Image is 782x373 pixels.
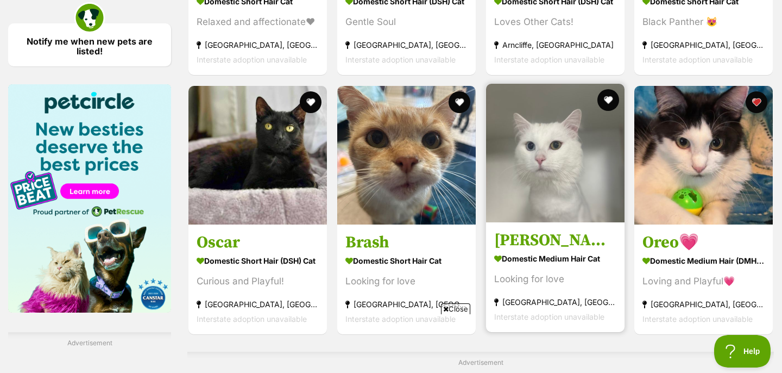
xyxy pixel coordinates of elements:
img: Brash - Domestic Short Hair Cat [337,86,476,225]
div: Curious and Playful! [197,274,319,289]
iframe: Advertisement [193,319,589,368]
span: Interstate adoption unavailable [494,55,604,65]
strong: Domestic Short Hair (DSH) Cat [197,253,319,269]
a: Brash Domestic Short Hair Cat Looking for love [GEOGRAPHIC_DATA], [GEOGRAPHIC_DATA] Interstate ad... [337,224,476,334]
strong: [GEOGRAPHIC_DATA], [GEOGRAPHIC_DATA] [345,38,468,53]
div: Loving and Playful💗 [642,274,765,289]
strong: Arncliffe, [GEOGRAPHIC_DATA] [494,38,616,53]
button: favourite [597,89,619,111]
div: Looking for love [494,272,616,287]
strong: [GEOGRAPHIC_DATA], [GEOGRAPHIC_DATA] [642,297,765,312]
strong: [GEOGRAPHIC_DATA], [GEOGRAPHIC_DATA] [197,297,319,312]
h3: [PERSON_NAME] [494,230,616,251]
h3: Oreo💗 [642,232,765,253]
span: Interstate adoption unavailable [197,55,307,65]
strong: [GEOGRAPHIC_DATA], [GEOGRAPHIC_DATA] [345,297,468,312]
strong: Domestic Medium Hair (DMH) Cat [642,253,765,269]
a: Notify me when new pets are listed! [8,23,171,66]
a: [PERSON_NAME] Domestic Medium Hair Cat Looking for love [GEOGRAPHIC_DATA], [GEOGRAPHIC_DATA] Inte... [486,222,625,332]
img: Pet Circle promo banner [8,84,171,313]
img: Bowie - Domestic Medium Hair Cat [486,84,625,222]
h3: Oscar [197,232,319,253]
span: Close [441,303,470,314]
strong: [GEOGRAPHIC_DATA], [GEOGRAPHIC_DATA] [197,38,319,53]
a: Oreo💗 Domestic Medium Hair (DMH) Cat Loving and Playful💗 [GEOGRAPHIC_DATA], [GEOGRAPHIC_DATA] Int... [634,224,773,334]
strong: Domestic Medium Hair Cat [494,251,616,266]
img: Oreo💗 - Domestic Medium Hair (DMH) Cat [634,86,773,225]
div: Black Panther 😻 [642,15,765,30]
iframe: Help Scout Beacon - Open [714,335,771,368]
span: Interstate adoption unavailable [345,55,456,65]
div: Looking for love [345,274,468,289]
div: Gentle Soul [345,15,468,30]
strong: Domestic Short Hair Cat [345,253,468,269]
h3: Brash [345,232,468,253]
strong: [GEOGRAPHIC_DATA], [GEOGRAPHIC_DATA] [494,295,616,309]
span: Interstate adoption unavailable [642,55,753,65]
a: Oscar Domestic Short Hair (DSH) Cat Curious and Playful! [GEOGRAPHIC_DATA], [GEOGRAPHIC_DATA] Int... [188,224,327,334]
div: Relaxed and affectionate❤ [197,15,319,30]
button: favourite [449,91,470,113]
span: Interstate adoption unavailable [494,312,604,321]
button: favourite [746,91,767,113]
img: Oscar - Domestic Short Hair (DSH) Cat [188,86,327,225]
div: Loves Other Cats! [494,15,616,30]
span: Interstate adoption unavailable [642,314,753,324]
strong: [GEOGRAPHIC_DATA], [GEOGRAPHIC_DATA] [642,38,765,53]
button: favourite [300,91,321,113]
